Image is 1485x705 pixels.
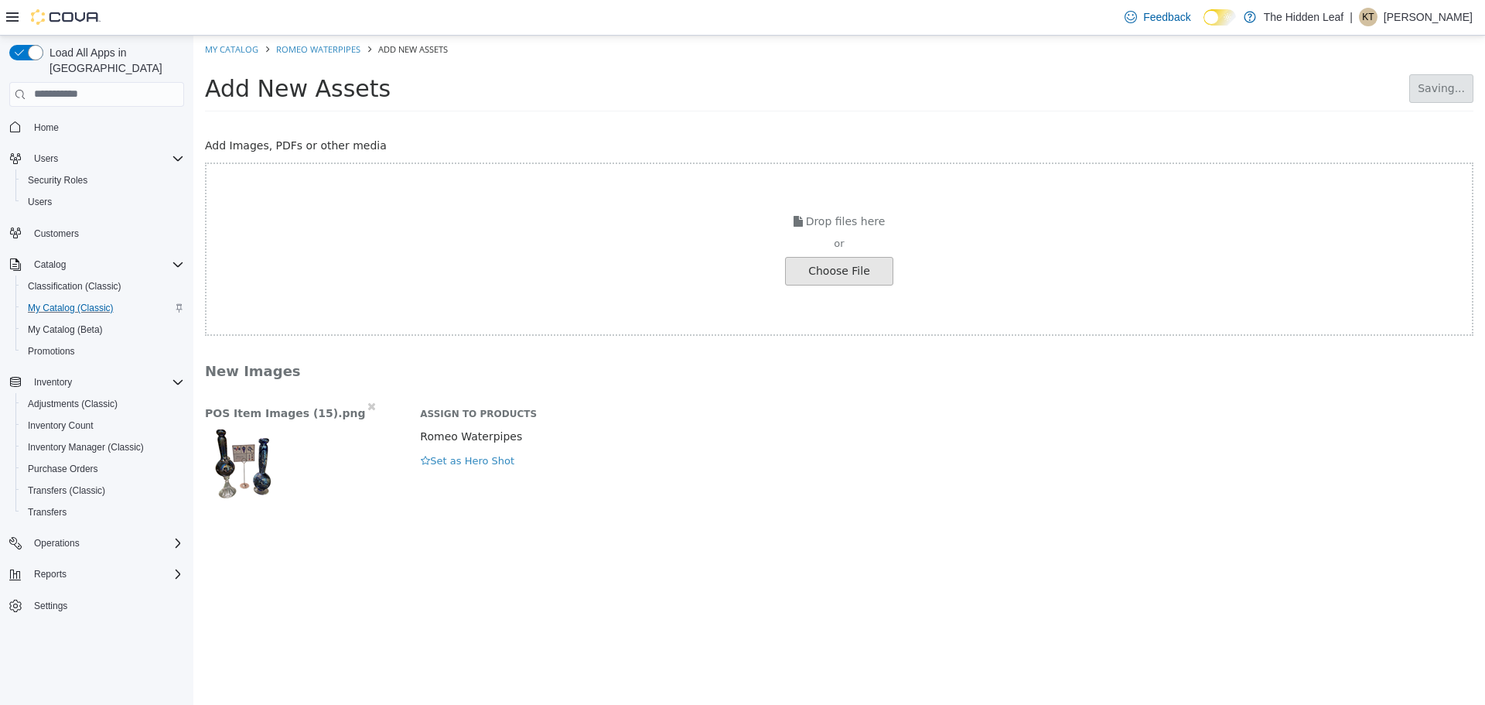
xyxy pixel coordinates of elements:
button: Classification (Classic) [15,275,190,297]
span: Catalog [34,258,66,271]
a: Inventory Manager (Classic) [22,438,150,457]
button: Settings [3,594,190,617]
a: My Catalog (Classic) [22,299,120,317]
span: Users [28,196,52,208]
input: Dark Mode [1203,9,1236,26]
span: Transfers (Classic) [28,484,105,497]
span: Classification (Classic) [22,277,184,296]
button: Inventory Count [15,415,190,436]
span: Transfers (Classic) [22,481,184,500]
a: Users [22,193,58,211]
span: Reports [28,565,184,584]
div: Choose File [592,221,700,250]
span: Promotions [28,345,75,358]
p: Add Images, PDFs or other media [12,102,1280,118]
span: Security Roles [28,174,87,187]
span: Operations [34,537,80,549]
button: Adjustments (Classic) [15,393,190,415]
button: Security Roles [15,169,190,191]
button: Reports [28,565,73,584]
span: My Catalog (Beta) [28,323,103,336]
a: Settings [28,597,73,615]
button: Operations [3,532,190,554]
a: Romeo Waterpipes [83,8,167,19]
button: Catalog [3,254,190,275]
span: Users [34,152,58,165]
img: POS Item Images (15).png [12,389,89,467]
p: The Hidden Leaf [1264,8,1344,26]
a: Home [28,118,65,137]
span: Settings [28,596,184,615]
a: My Catalog (Beta) [22,320,109,339]
button: Reports [3,563,190,585]
button: Catalog [28,255,72,274]
a: Transfers (Classic) [22,481,111,500]
span: My Catalog (Classic) [22,299,184,317]
span: Reports [34,568,67,580]
button: Customers [3,222,190,245]
button: Saving... [1216,39,1280,67]
span: My Catalog (Classic) [28,302,114,314]
h6: Assign to Products [227,373,1280,385]
button: Purchase Orders [15,458,190,480]
button: Transfers (Classic) [15,480,190,501]
a: Classification (Classic) [22,277,128,296]
span: Purchase Orders [22,460,184,478]
button: Users [3,148,190,169]
span: Add New Assets [185,8,254,19]
span: Adjustments (Classic) [28,398,118,410]
button: My Catalog (Beta) [15,319,190,341]
span: Operations [28,534,184,553]
nav: Complex example [9,110,184,658]
span: My Catalog (Beta) [22,320,184,339]
a: Customers [28,224,85,243]
span: POS Item Images (15).png [12,371,172,385]
a: Adjustments (Classic) [22,395,124,413]
span: Catalog [28,255,184,274]
a: Security Roles [22,171,94,190]
span: Classification (Classic) [28,280,121,293]
button: Users [15,191,190,213]
button: Users [28,149,64,168]
button: Inventory Manager (Classic) [15,436,190,458]
button: Home [3,116,190,139]
h3: New Images [12,327,1159,344]
span: Customers [34,228,79,240]
span: KT [1362,8,1374,26]
a: My Catalog [12,8,65,19]
a: Inventory Count [22,416,100,435]
span: Purchase Orders [28,463,98,475]
span: Inventory Count [28,419,94,432]
span: Inventory Count [22,416,184,435]
button: Set as Hero Shot [227,417,322,434]
span: Inventory Manager (Classic) [22,438,184,457]
p: Drop files here [13,177,1278,196]
button: Preview [12,389,89,467]
p: | [1350,8,1353,26]
span: Inventory [28,373,184,392]
a: Promotions [22,342,81,361]
span: Inventory Manager (Classic) [28,441,144,453]
span: Settings [34,600,67,612]
div: Kenneth Townsend [1359,8,1377,26]
span: Home [34,121,59,134]
button: Inventory [28,373,78,392]
button: My Catalog (Classic) [15,297,190,319]
img: Cova [31,9,101,25]
a: Purchase Orders [22,460,104,478]
span: Users [28,149,184,168]
a: Feedback [1118,2,1197,33]
a: Transfers [22,503,73,522]
span: Promotions [22,342,184,361]
span: Transfers [22,503,184,522]
span: Users [22,193,184,211]
span: Home [28,118,184,137]
button: Promotions [15,341,190,362]
button: Transfers [15,501,190,523]
span: Adjustments (Classic) [22,395,184,413]
button: Operations [28,534,86,553]
span: Load All Apps in [GEOGRAPHIC_DATA] [43,45,184,76]
span: Security Roles [22,171,184,190]
p: [PERSON_NAME] [1384,8,1473,26]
